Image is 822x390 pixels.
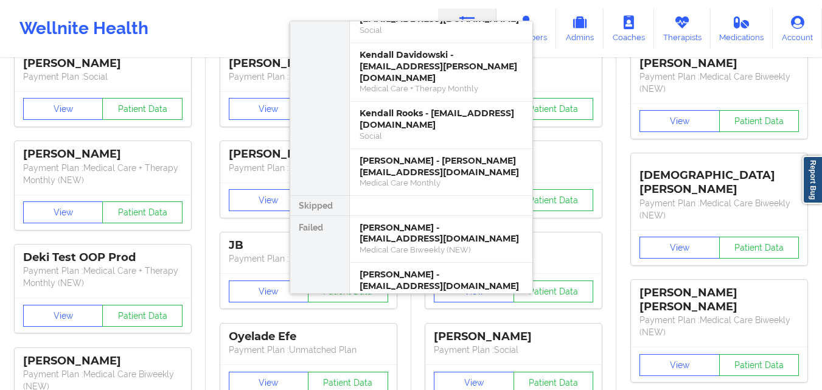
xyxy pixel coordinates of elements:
p: Payment Plan : Medical Care + Therapy Monthly (NEW) [23,265,183,289]
div: Medical Care Monthly [360,178,523,188]
div: Kendall Rooks - [EMAIL_ADDRESS][DOMAIN_NAME] [360,108,523,130]
div: [PERSON_NAME] - [PERSON_NAME][EMAIL_ADDRESS][DOMAIN_NAME] [360,155,523,178]
a: Admins [556,9,604,49]
div: [PERSON_NAME] [229,57,388,71]
button: View [23,98,103,120]
button: Patient Data [719,110,799,132]
div: Medical Care + Therapy Monthly [360,83,523,94]
button: Patient Data [514,280,594,302]
button: Patient Data [514,98,594,120]
div: JB [229,239,388,252]
button: Patient Data [514,189,594,211]
button: Patient Data [719,237,799,259]
button: View [229,189,309,211]
p: Payment Plan : Social [434,344,593,356]
button: View [639,237,720,259]
a: Report Bug [803,156,822,204]
p: Payment Plan : Unmatched Plan [229,252,388,265]
div: [PERSON_NAME] [639,57,799,71]
div: [PERSON_NAME] [PERSON_NAME] [639,286,799,314]
div: Medical Care + Therapy Monthly [360,291,523,302]
button: View [23,305,103,327]
p: Payment Plan : Unmatched Plan [229,344,388,356]
p: Payment Plan : Medical Care Biweekly (NEW) [639,314,799,338]
p: Payment Plan : Social [23,71,183,83]
div: [DEMOGRAPHIC_DATA][PERSON_NAME] [639,159,799,197]
div: [PERSON_NAME] [23,57,183,71]
button: Patient Data [102,305,183,327]
button: View [639,354,720,376]
div: Kendall Davidowski - [EMAIL_ADDRESS][PERSON_NAME][DOMAIN_NAME] [360,49,523,83]
button: View [229,280,309,302]
p: Payment Plan : Medical Care + Therapy Monthly (NEW) [23,162,183,186]
div: Deki Test OOP Prod [23,251,183,265]
div: [PERSON_NAME] - [EMAIL_ADDRESS][DOMAIN_NAME] [360,222,523,245]
div: Failed [290,216,349,310]
div: Medical Care Biweekly (NEW) [360,245,523,255]
a: Coaches [604,9,654,49]
div: Skipped [290,196,349,215]
p: Payment Plan : Unmatched Plan [229,71,388,83]
div: Oyelade Efe [229,330,388,344]
a: Dashboard [438,9,496,49]
button: Patient Data [719,354,799,376]
div: Social [360,131,523,141]
button: View [229,98,309,120]
div: [PERSON_NAME] [229,147,388,161]
button: View [23,201,103,223]
p: Payment Plan : Unmatched Plan [229,162,388,174]
div: [PERSON_NAME] - [EMAIL_ADDRESS][DOMAIN_NAME] [360,269,523,291]
a: Prescribers [496,9,557,49]
div: [PERSON_NAME] [23,354,183,368]
p: Payment Plan : Medical Care Biweekly (NEW) [639,197,799,221]
a: Therapists [654,9,711,49]
a: Medications [711,9,773,49]
div: [PERSON_NAME] [23,147,183,161]
button: View [639,110,720,132]
div: [PERSON_NAME] [434,330,593,344]
p: Payment Plan : Medical Care Biweekly (NEW) [639,71,799,95]
a: Account [773,9,822,49]
button: Patient Data [102,201,183,223]
div: Social [360,25,523,35]
button: Patient Data [102,98,183,120]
